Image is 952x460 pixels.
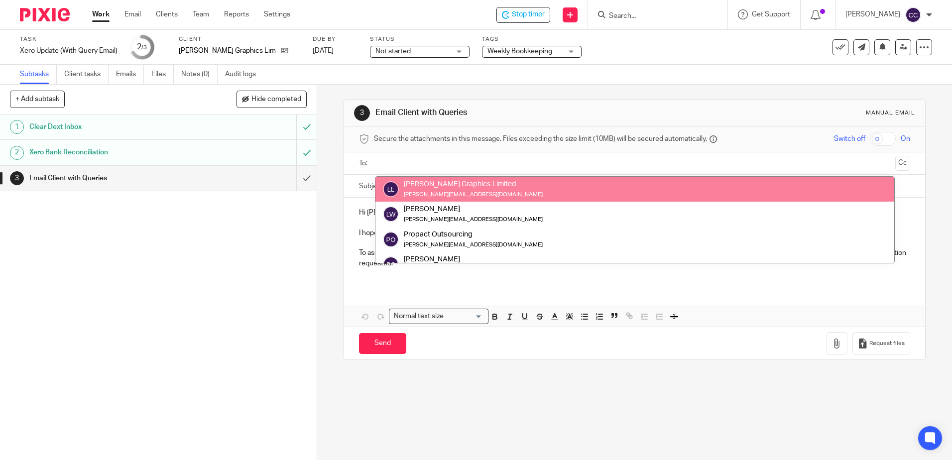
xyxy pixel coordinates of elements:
h1: Email Client with Queries [29,171,201,186]
span: Hide completed [251,96,301,104]
label: Tags [482,35,582,43]
a: Clients [156,9,178,19]
div: 3 [10,171,24,185]
span: Normal text size [391,311,446,322]
p: I hope you are well. [359,228,910,238]
span: Request files [869,340,905,347]
div: [PERSON_NAME] [404,204,543,214]
img: Pixie [20,8,70,21]
div: 2 [137,41,147,53]
a: Notes (0) [181,65,218,84]
img: svg%3E [383,206,399,222]
p: To assist us with bringing your Xero accounts right up to date please can you take a moment to re... [359,248,910,268]
button: Cc [895,156,910,171]
label: To: [359,158,370,168]
button: + Add subtask [10,91,65,108]
a: Emails [116,65,144,84]
label: Task [20,35,118,43]
label: Client [179,35,300,43]
div: Manual email [866,109,915,117]
button: Hide completed [237,91,307,108]
div: 1 [10,120,24,134]
h1: Xero Bank Reconciliation [29,145,201,160]
a: Subtasks [20,65,57,84]
span: Stop timer [512,9,545,20]
span: Secure the attachments in this message. Files exceeding the size limit (10MB) will be secured aut... [374,134,707,144]
label: Status [370,35,470,43]
h1: Clear Dext Inbox [29,119,201,134]
span: Switch off [834,134,865,144]
p: [PERSON_NAME] Graphics Limited [179,46,276,56]
small: [PERSON_NAME][EMAIL_ADDRESS][DOMAIN_NAME] [404,192,543,197]
small: [PERSON_NAME][EMAIL_ADDRESS][DOMAIN_NAME] [404,242,543,247]
span: Not started [375,48,411,55]
img: svg%3E [383,256,399,272]
button: Request files [852,332,910,354]
div: 3 [354,105,370,121]
p: [PERSON_NAME] [845,9,900,19]
a: Work [92,9,110,19]
div: L W Graphics Limited - Xero Update (With Query Email) [496,7,550,23]
div: Propact Outsourcing [404,229,543,239]
span: On [901,134,910,144]
a: Files [151,65,174,84]
input: Send [359,333,406,354]
img: svg%3E [905,7,921,23]
a: Client tasks [64,65,109,84]
a: Settings [264,9,290,19]
img: svg%3E [383,181,399,197]
h1: Email Client with Queries [375,108,656,118]
div: Search for option [389,309,488,324]
input: Search [608,12,698,21]
div: [PERSON_NAME] Graphics Limited [404,179,543,189]
a: Team [193,9,209,19]
div: Xero Update (With Query Email) [20,46,118,56]
div: 2 [10,146,24,160]
span: Get Support [752,11,790,18]
div: [PERSON_NAME] [404,254,498,264]
a: Audit logs [225,65,263,84]
input: Search for option [447,311,482,322]
a: Email [124,9,141,19]
label: Due by [313,35,357,43]
small: /3 [141,45,147,50]
img: svg%3E [383,231,399,247]
small: [PERSON_NAME][EMAIL_ADDRESS][DOMAIN_NAME] [404,217,543,222]
label: Subject: [359,181,385,191]
p: Hi [PERSON_NAME] [359,208,910,218]
span: [DATE] [313,47,334,54]
a: Reports [224,9,249,19]
span: Weekly Bookkeeping [487,48,552,55]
